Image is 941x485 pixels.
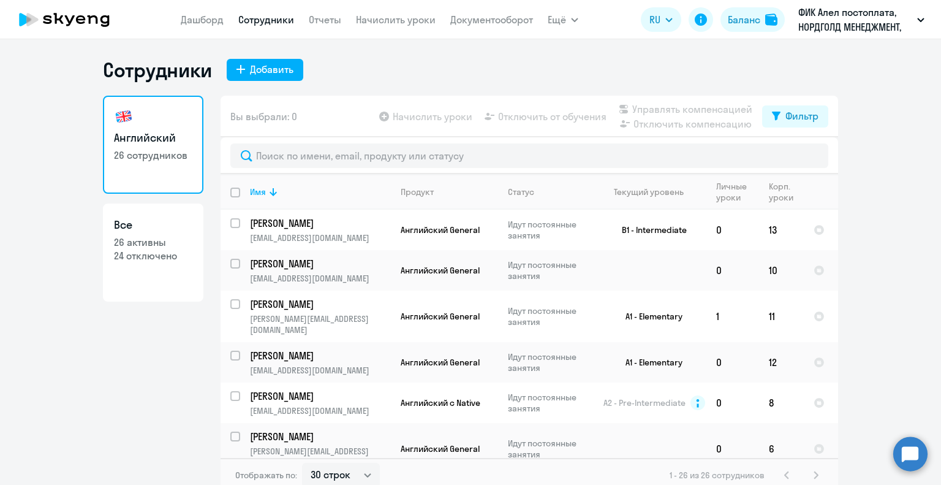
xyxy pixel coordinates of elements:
td: A1 - Elementary [592,291,706,342]
span: Английский с Native [401,397,480,408]
span: A2 - Pre-Intermediate [603,397,686,408]
h3: Английский [114,130,192,146]
a: [PERSON_NAME] [250,216,390,230]
p: [EMAIL_ADDRESS][DOMAIN_NAME] [250,273,390,284]
a: Дашборд [181,13,224,26]
button: ФИК Алел постоплата, НОРДГОЛД МЕНЕДЖМЕНТ, ООО [792,5,931,34]
td: 0 [706,342,759,383]
div: Текущий уровень [614,186,684,197]
p: [PERSON_NAME] [250,389,388,403]
td: 1 [706,291,759,342]
div: Баланс [728,12,760,27]
p: Идут постоянные занятия [508,259,592,281]
p: [PERSON_NAME][EMAIL_ADDRESS][DOMAIN_NAME] [250,446,390,468]
a: Начислить уроки [356,13,436,26]
div: Текущий уровень [602,186,706,197]
span: Английский General [401,357,480,368]
div: Корп. уроки [769,181,803,203]
p: [PERSON_NAME] [250,349,388,362]
td: 12 [759,342,804,383]
td: 0 [706,210,759,250]
td: 11 [759,291,804,342]
button: Фильтр [762,105,828,128]
div: Добавить [250,62,293,77]
p: 26 сотрудников [114,148,192,162]
p: Идут постоянные занятия [508,351,592,373]
a: [PERSON_NAME] [250,349,390,362]
button: Балансbalance [720,7,785,32]
p: ФИК Алел постоплата, НОРДГОЛД МЕНЕДЖМЕНТ, ООО [798,5,912,34]
a: [PERSON_NAME] [250,430,390,443]
span: Ещё [548,12,566,27]
p: [PERSON_NAME] [250,297,388,311]
p: 26 активны [114,235,192,249]
p: [PERSON_NAME] [250,216,388,230]
div: Имя [250,186,266,197]
span: Вы выбрали: 0 [230,109,297,124]
div: Имя [250,186,390,197]
p: [PERSON_NAME] [250,257,388,270]
td: 10 [759,250,804,291]
p: [EMAIL_ADDRESS][DOMAIN_NAME] [250,405,390,416]
a: Сотрудники [238,13,294,26]
p: [EMAIL_ADDRESS][DOMAIN_NAME] [250,232,390,243]
td: 8 [759,383,804,423]
a: [PERSON_NAME] [250,297,390,311]
td: B1 - Intermediate [592,210,706,250]
a: Документооборот [450,13,533,26]
span: Отображать по: [235,470,297,481]
div: Личные уроки [716,181,758,203]
input: Поиск по имени, email, продукту или статусу [230,143,828,168]
p: [PERSON_NAME][EMAIL_ADDRESS][DOMAIN_NAME] [250,313,390,335]
td: 0 [706,423,759,475]
button: Добавить [227,59,303,81]
span: Английский General [401,224,480,235]
p: Идут постоянные занятия [508,219,592,241]
td: 13 [759,210,804,250]
p: Идут постоянные занятия [508,392,592,414]
div: Фильтр [785,109,818,123]
td: 0 [706,383,759,423]
p: [EMAIL_ADDRESS][DOMAIN_NAME] [250,365,390,376]
h3: Все [114,217,192,233]
button: RU [641,7,681,32]
a: Все26 активны24 отключено [103,204,203,302]
p: Идут постоянные занятия [508,438,592,460]
td: A1 - Elementary [592,342,706,383]
span: Английский General [401,265,480,276]
span: Английский General [401,311,480,322]
button: Ещё [548,7,578,32]
td: 0 [706,250,759,291]
a: [PERSON_NAME] [250,257,390,270]
h1: Сотрудники [103,58,212,82]
span: 1 - 26 из 26 сотрудников [670,470,765,481]
img: balance [765,13,777,26]
p: 24 отключено [114,249,192,262]
a: Английский26 сотрудников [103,96,203,194]
p: Идут постоянные занятия [508,305,592,327]
div: Продукт [401,186,434,197]
img: english [114,107,134,126]
td: 6 [759,423,804,475]
p: [PERSON_NAME] [250,430,388,443]
a: Отчеты [309,13,341,26]
span: RU [649,12,660,27]
div: Статус [508,186,534,197]
span: Английский General [401,443,480,454]
a: [PERSON_NAME] [250,389,390,403]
